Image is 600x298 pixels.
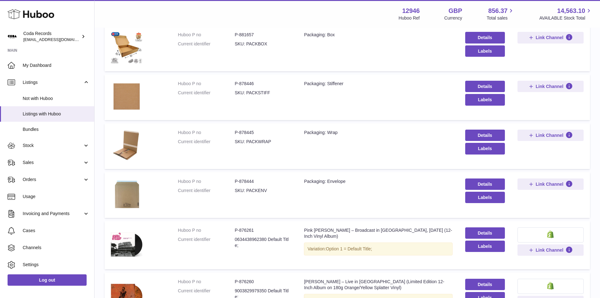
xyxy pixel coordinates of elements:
span: Link Channel [536,181,563,187]
span: Sales [23,160,83,166]
img: internalAdmin-12946@internal.huboo.com [8,32,17,41]
dt: Huboo P no [178,227,235,233]
span: Option 1 = Default Title; [326,246,372,251]
button: Labels [465,241,505,252]
a: 14,563.10 AVAILABLE Stock Total [539,7,592,21]
span: Listings with Huboo [23,111,89,117]
span: Channels [23,245,89,251]
div: Huboo Ref [399,15,420,21]
span: Link Channel [536,132,563,138]
dd: SKU: PACKWRAP [235,139,291,145]
span: Cases [23,228,89,234]
span: Listings [23,79,83,85]
span: Link Channel [536,35,563,40]
dt: Current identifier [178,139,235,145]
dd: P-876260 [235,279,291,285]
dt: Huboo P no [178,81,235,87]
div: Packaging: Envelope [304,178,452,184]
dd: P-878445 [235,130,291,136]
img: Packaging: Box [111,32,142,63]
button: Link Channel [517,32,584,43]
dd: P-881657 [235,32,291,38]
span: Orders [23,177,83,183]
dd: SKU: PACKBOX [235,41,291,47]
div: Coda Records [23,31,80,43]
a: Details [465,178,505,190]
button: Link Channel [517,130,584,141]
span: Settings [23,262,89,268]
a: Details [465,130,505,141]
dd: 0634438962380 Default Title; [235,237,291,248]
button: Labels [465,45,505,57]
button: Labels [465,143,505,154]
img: Packaging: Wrap [111,130,142,161]
span: 14,563.10 [557,7,585,15]
span: Total sales [487,15,515,21]
div: [PERSON_NAME] – Live in [GEOGRAPHIC_DATA] (Limited Edition 12-Inch Album on 180g Orange/Yellow Sp... [304,279,452,291]
img: Packaging: Envelope [111,178,142,210]
strong: 12946 [402,7,420,15]
dt: Current identifier [178,41,235,47]
button: Link Channel [517,81,584,92]
div: Packaging: Box [304,32,452,38]
dt: Huboo P no [178,279,235,285]
dt: Huboo P no [178,178,235,184]
span: Usage [23,194,89,200]
a: Details [465,81,505,92]
a: 856.37 Total sales [487,7,515,21]
dt: Current identifier [178,237,235,248]
dt: Huboo P no [178,130,235,136]
span: AVAILABLE Stock Total [539,15,592,21]
dt: Huboo P no [178,32,235,38]
dd: P-878446 [235,81,291,87]
span: My Dashboard [23,62,89,68]
div: Packaging: Stiffener [304,81,452,87]
img: shopify-small.png [547,282,554,289]
img: shopify-small.png [547,231,554,238]
dd: P-876261 [235,227,291,233]
img: Pink Floyd – Broadcast in Rome, 6 May 1968 (12-Inch Vinyl Album) [111,227,142,261]
a: Details [465,279,505,290]
button: Link Channel [517,244,584,256]
dt: Current identifier [178,188,235,194]
div: Currency [444,15,462,21]
span: 856.37 [488,7,507,15]
dt: Current identifier [178,90,235,96]
div: Pink [PERSON_NAME] – Broadcast in [GEOGRAPHIC_DATA], [DATE] (12-Inch Vinyl Album) [304,227,452,239]
span: Bundles [23,126,89,132]
span: Link Channel [536,247,563,253]
button: Labels [465,192,505,203]
strong: GBP [449,7,462,15]
div: Variation: [304,242,452,255]
span: Not with Huboo [23,96,89,102]
dd: SKU: PACKENV [235,188,291,194]
a: Details [465,32,505,43]
a: Log out [8,274,87,286]
dd: SKU: PACKSTIFF [235,90,291,96]
span: Stock [23,143,83,149]
img: Packaging: Stiffener [111,81,142,112]
span: Link Channel [536,84,563,89]
div: Packaging: Wrap [304,130,452,136]
button: Link Channel [517,178,584,190]
a: Details [465,227,505,239]
dd: P-878444 [235,178,291,184]
span: Invoicing and Payments [23,211,83,217]
span: [EMAIL_ADDRESS][DOMAIN_NAME] [23,37,93,42]
button: Labels [465,94,505,105]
